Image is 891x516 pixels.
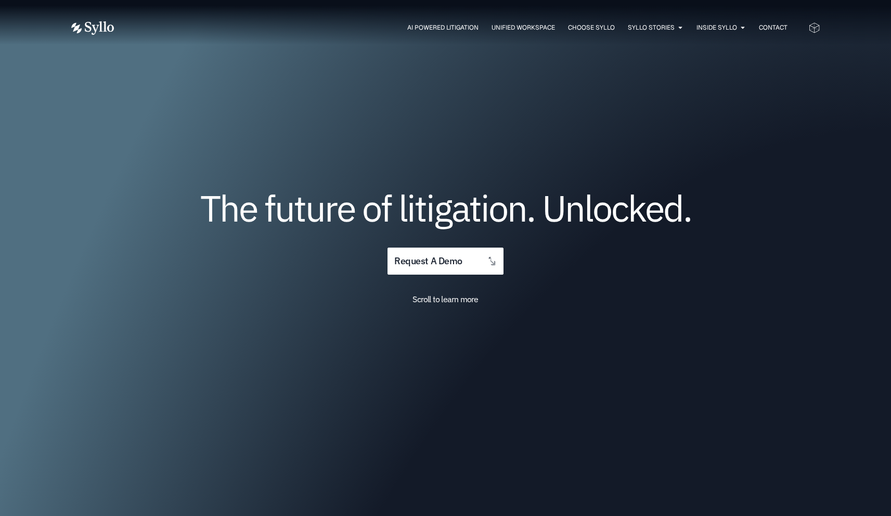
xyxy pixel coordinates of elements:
[388,248,503,275] a: request a demo
[759,23,787,32] a: Contact
[394,256,462,266] span: request a demo
[135,23,787,33] div: Menu Toggle
[71,21,114,35] img: Vector
[407,23,479,32] a: AI Powered Litigation
[134,191,758,225] h1: The future of litigation. Unlocked.
[568,23,615,32] a: Choose Syllo
[696,23,737,32] a: Inside Syllo
[412,294,478,304] span: Scroll to learn more
[628,23,675,32] a: Syllo Stories
[492,23,555,32] a: Unified Workspace
[135,23,787,33] nav: Menu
